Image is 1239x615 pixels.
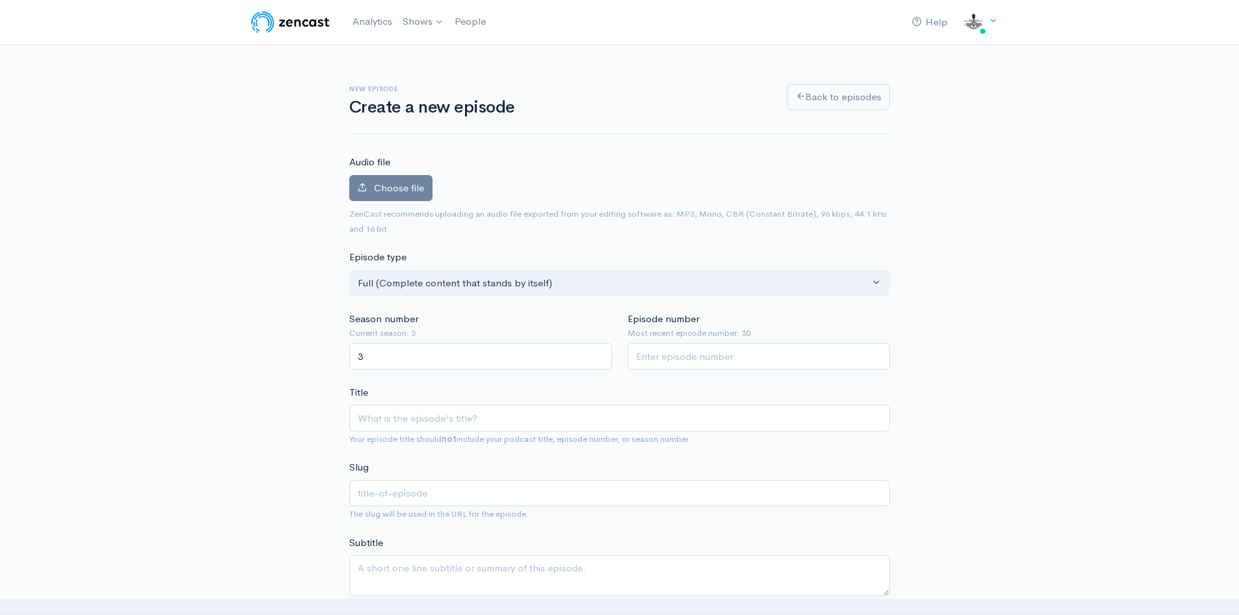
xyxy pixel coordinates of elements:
[349,312,418,327] label: Season number
[787,84,890,111] a: Back to episodes
[349,405,890,431] input: What is the episode's title?
[347,8,397,36] a: Analytics
[628,327,890,340] small: Most recent episode number: 30
[449,8,491,36] a: People
[907,8,953,36] a: Help
[349,536,383,551] label: Subtitle
[349,460,369,475] label: Slug
[397,8,449,36] a: Shows
[358,276,870,291] div: Full (Complete content that stands by itself)
[442,433,457,444] strong: not
[349,98,771,117] h1: Create a new episode
[961,9,987,35] img: ...
[349,433,691,444] small: Your episode title should include your podcast title, episode number, or season number.
[628,312,699,327] label: Episode number
[349,155,390,170] label: Audio file
[349,85,771,92] h6: New episode
[349,270,890,297] button: Full (Complete content that stands by itself)
[349,343,612,370] input: Enter season number for this episode
[628,343,890,370] input: Enter episode number
[374,182,424,194] span: Choose file
[349,327,612,340] small: Current season: 3
[349,385,368,400] label: Title
[349,480,890,507] input: title-of-episode
[349,250,406,265] label: Episode type
[349,208,887,234] small: ZenCast recommends uploading an audio file exported from your editing software as: MP3, Mono, CBR...
[249,9,332,35] img: ZenCast Logo
[349,508,529,519] small: The slug will be used in the URL for the episode.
